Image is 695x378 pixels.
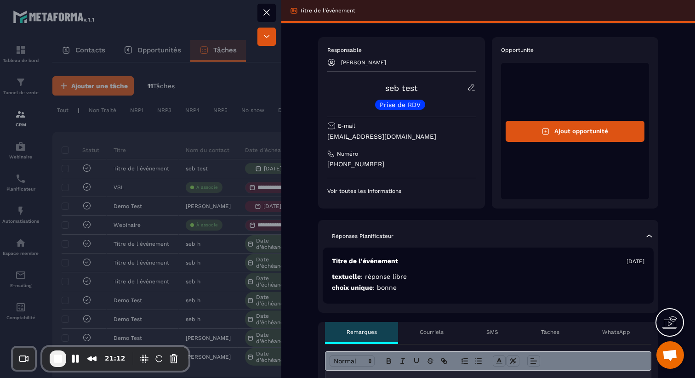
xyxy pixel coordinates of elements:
[486,328,498,336] p: SMS
[341,59,386,66] p: [PERSON_NAME]
[420,328,444,336] p: Courriels
[337,150,358,158] p: Numéro
[385,83,418,93] a: seb test
[332,257,398,265] p: Titre de l'événement
[361,273,407,280] span: : réponse libre
[338,122,355,130] p: E-mail
[380,102,421,108] p: Prise de RDV
[541,328,559,336] p: Tâches
[327,132,476,141] p: [EMAIL_ADDRESS][DOMAIN_NAME]
[347,328,377,336] p: Remarques
[627,258,644,265] p: [DATE]
[506,121,645,142] button: Ajout opportunité
[656,341,684,369] a: Ouvrir le chat
[332,232,393,240] p: Réponses Planificateur
[332,283,644,292] p: choix unique
[327,160,476,169] p: [PHONE_NUMBER]
[327,187,476,195] p: Voir toutes les informations
[602,328,630,336] p: WhatsApp
[373,284,397,291] span: : bonne
[332,272,644,281] p: textuelle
